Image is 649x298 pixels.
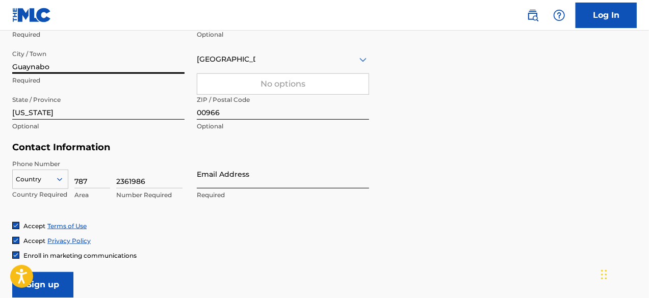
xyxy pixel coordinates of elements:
a: Public Search [523,5,543,25]
span: Enroll in marketing communications [23,252,137,259]
img: MLC Logo [12,8,51,22]
a: Privacy Policy [47,237,91,245]
p: Number Required [116,191,183,200]
p: Optional [197,30,369,39]
span: Accept [23,237,45,245]
div: No options [197,74,369,94]
iframe: Chat Widget [598,249,649,298]
h5: Contact Information [12,142,369,153]
img: checkbox [13,223,19,229]
p: Required [197,191,369,200]
img: help [553,9,565,21]
p: Required [12,76,185,85]
p: Optional [12,122,185,131]
div: Help [549,5,569,25]
span: Accept [23,222,45,230]
p: Area [74,191,110,200]
img: checkbox [13,237,19,243]
p: Required [12,30,185,39]
input: Sign up [12,272,73,297]
img: search [527,9,539,21]
img: checkbox [13,252,19,258]
div: Drag [601,259,607,290]
p: Country Required [12,190,68,199]
p: Optional [197,122,369,131]
a: Log In [576,3,637,28]
a: Terms of Use [47,222,87,230]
